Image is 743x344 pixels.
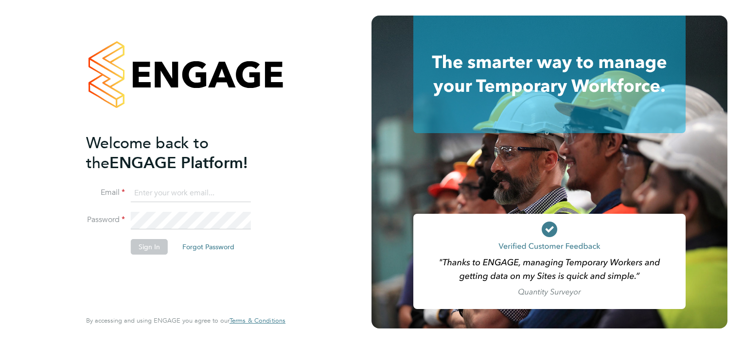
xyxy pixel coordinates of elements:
[86,133,276,173] h2: ENGAGE Platform!
[86,134,209,172] span: Welcome back to the
[86,188,125,198] label: Email
[131,185,251,202] input: Enter your work email...
[86,215,125,225] label: Password
[86,316,285,325] span: By accessing and using ENGAGE you agree to our
[131,239,168,255] button: Sign In
[175,239,242,255] button: Forgot Password
[230,317,285,325] a: Terms & Conditions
